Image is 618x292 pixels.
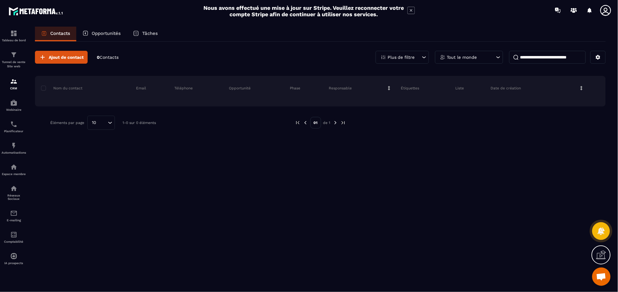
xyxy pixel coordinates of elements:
a: Tâches [127,27,164,41]
p: Date de création [491,86,521,91]
img: formation [10,30,17,37]
a: automationsautomationsAutomatisations [2,137,26,159]
a: Ouvrir le chat [592,268,611,286]
input: Search for option [98,119,106,126]
img: automations [10,253,17,260]
p: 1-0 sur 0 éléments [123,121,156,125]
p: Tunnel de vente Site web [2,60,26,69]
div: Search for option [87,116,115,130]
p: IA prospects [2,261,26,265]
p: CRM [2,87,26,90]
a: automationsautomationsWebinaire [2,95,26,116]
p: E-mailing [2,219,26,222]
h2: Nous avons effectué une mise à jour sur Stripe. Veuillez reconnecter votre compte Stripe afin de ... [203,5,404,17]
p: Téléphone [174,86,193,91]
p: 0 [97,54,119,60]
p: Tâches [142,31,158,36]
a: social-networksocial-networkRéseaux Sociaux [2,180,26,205]
p: Opportunité [229,86,251,91]
p: Responsable [329,86,352,91]
p: Automatisations [2,151,26,154]
p: Plus de filtre [388,55,415,59]
span: 10 [90,119,98,126]
a: automationsautomationsEspace membre [2,159,26,180]
p: Nom du contact [41,86,82,91]
p: Éléments par page [50,121,84,125]
p: Opportunités [92,31,121,36]
p: Réseaux Sociaux [2,194,26,200]
p: Webinaire [2,108,26,111]
span: Contacts [100,55,119,60]
a: accountantaccountantComptabilité [2,226,26,248]
p: de 1 [323,120,331,125]
img: scheduler [10,121,17,128]
p: Phase [290,86,301,91]
img: email [10,210,17,217]
p: Espace membre [2,172,26,176]
img: next [333,120,338,125]
span: Ajout de contact [49,54,84,60]
a: formationformationTableau de bord [2,25,26,47]
img: logo [9,6,64,17]
a: Opportunités [76,27,127,41]
img: accountant [10,231,17,238]
img: automations [10,142,17,149]
a: formationformationTunnel de vente Site web [2,47,26,73]
a: emailemailE-mailing [2,205,26,226]
p: Liste [455,86,464,91]
img: next [340,120,346,125]
p: 01 [310,117,321,129]
p: Tout le monde [447,55,477,59]
p: Planificateur [2,129,26,133]
a: schedulerschedulerPlanificateur [2,116,26,137]
img: formation [10,51,17,58]
img: formation [10,78,17,85]
p: Email [136,86,146,91]
p: Comptabilité [2,240,26,243]
p: Contacts [50,31,70,36]
button: Ajout de contact [35,51,88,64]
img: prev [303,120,308,125]
img: automations [10,99,17,107]
img: prev [295,120,301,125]
img: social-network [10,185,17,192]
a: formationformationCRM [2,73,26,95]
img: automations [10,163,17,171]
p: Tableau de bord [2,39,26,42]
a: Contacts [35,27,76,41]
p: Étiquettes [401,86,419,91]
